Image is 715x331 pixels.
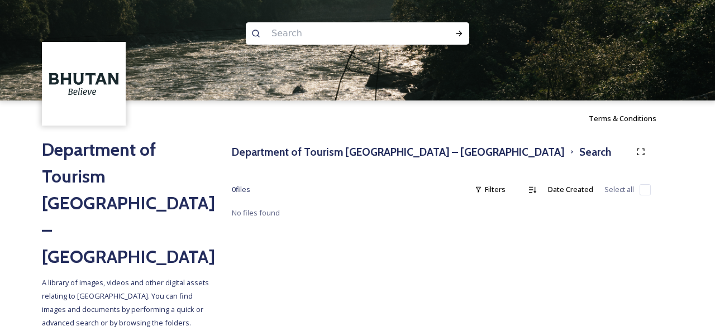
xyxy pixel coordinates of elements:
[232,208,280,218] span: No files found
[232,144,565,160] h3: Department of Tourism [GEOGRAPHIC_DATA] – [GEOGRAPHIC_DATA]
[589,113,656,123] span: Terms & Conditions
[266,21,419,46] input: Search
[42,136,209,270] h2: Department of Tourism [GEOGRAPHIC_DATA] – [GEOGRAPHIC_DATA]
[44,44,125,124] img: BT_Logo_BB_Lockup_CMYK_High%2520Res.jpg
[542,179,599,200] div: Date Created
[232,184,250,195] span: 0 file s
[604,184,634,195] span: Select all
[469,179,511,200] div: Filters
[579,144,611,160] h3: Search
[589,112,673,125] a: Terms & Conditions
